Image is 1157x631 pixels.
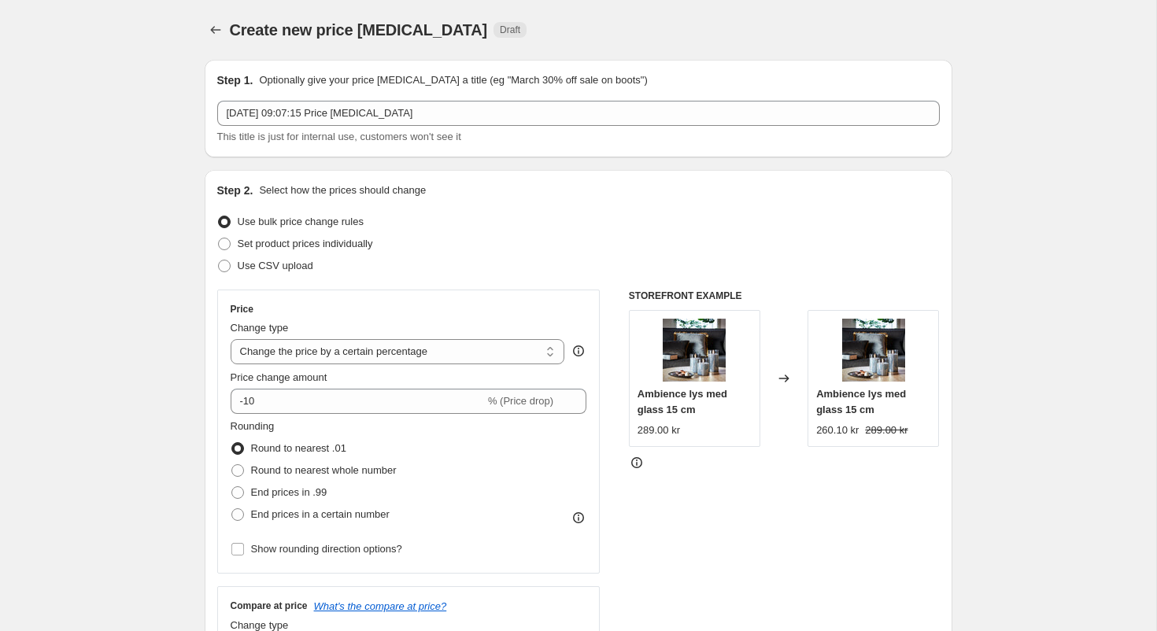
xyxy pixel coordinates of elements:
[259,72,647,88] p: Optionally give your price [MEDICAL_DATA] a title (eg "March 30% off sale on boots")
[231,619,289,631] span: Change type
[663,319,726,382] img: 01perfect_home_februar2021_28830_28840_28850_a855a9f1-52f1-47fa-b9fd-fbdd142ee715_80x.jpg
[816,388,906,415] span: Ambience lys med glass 15 cm
[865,423,907,438] strike: 289.00 kr
[217,131,461,142] span: This title is just for internal use, customers won't see it
[251,543,402,555] span: Show rounding direction options?
[842,319,905,382] img: 01perfect_home_februar2021_28830_28840_28850_a855a9f1-52f1-47fa-b9fd-fbdd142ee715_80x.jpg
[638,423,680,438] div: 289.00 kr
[251,486,327,498] span: End prices in .99
[231,303,253,315] h3: Price
[638,388,727,415] span: Ambience lys med glass 15 cm
[217,72,253,88] h2: Step 1.
[231,389,485,414] input: -15
[816,423,859,438] div: 260.10 kr
[251,442,346,454] span: Round to nearest .01
[629,290,940,302] h6: STOREFRONT EXAMPLE
[259,183,426,198] p: Select how the prices should change
[314,600,447,612] button: What's the compare at price?
[251,508,390,520] span: End prices in a certain number
[205,19,227,41] button: Price change jobs
[231,600,308,612] h3: Compare at price
[238,238,373,249] span: Set product prices individually
[231,322,289,334] span: Change type
[488,395,553,407] span: % (Price drop)
[231,420,275,432] span: Rounding
[238,216,364,227] span: Use bulk price change rules
[217,183,253,198] h2: Step 2.
[217,101,940,126] input: 30% off holiday sale
[231,371,327,383] span: Price change amount
[500,24,520,36] span: Draft
[230,21,488,39] span: Create new price [MEDICAL_DATA]
[251,464,397,476] span: Round to nearest whole number
[571,343,586,359] div: help
[238,260,313,271] span: Use CSV upload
